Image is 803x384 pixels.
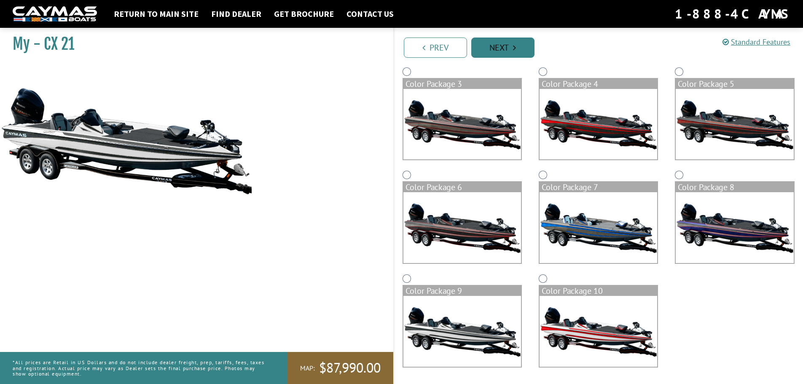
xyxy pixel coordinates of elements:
img: color_package_340.png [403,296,521,367]
a: Standard Features [722,37,790,47]
div: Color Package 5 [676,79,793,89]
a: Prev [404,38,467,58]
div: Color Package 4 [540,79,657,89]
p: *All prices are Retail in US Dollars and do not include dealer freight, prep, tariffs, fees, taxe... [13,355,269,381]
img: color_package_334.png [403,89,521,160]
div: Color Package 7 [540,182,657,192]
h1: My - CX 21 [13,35,372,54]
div: Color Package 3 [403,79,521,89]
img: color_package_338.png [540,192,657,263]
a: Get Brochure [270,8,338,19]
img: color_package_339.png [676,192,793,263]
img: white-logo-c9c8dbefe5ff5ceceb0f0178aa75bf4bb51f6bca0971e226c86eb53dfe498488.png [13,6,97,22]
a: Find Dealer [207,8,266,19]
a: MAP:$87,990.00 [287,352,393,384]
a: Contact Us [342,8,398,19]
div: Color Package 6 [403,182,521,192]
div: Color Package 8 [676,182,793,192]
div: 1-888-4CAYMAS [675,5,790,23]
span: $87,990.00 [319,359,381,377]
img: color_package_336.png [676,89,793,160]
a: Return to main site [110,8,203,19]
div: Color Package 9 [403,286,521,296]
span: MAP: [300,364,315,373]
img: color_package_335.png [540,89,657,160]
div: Color Package 10 [540,286,657,296]
a: Next [471,38,534,58]
img: color_package_337.png [403,192,521,263]
img: color_package_341.png [540,296,657,367]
